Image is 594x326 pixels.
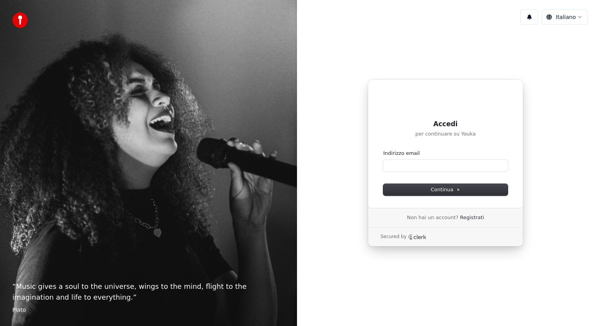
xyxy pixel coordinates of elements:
[381,234,406,240] p: Secured by
[460,214,484,221] a: Registrati
[12,12,28,28] img: youka
[383,150,420,157] label: Indirizzo email
[383,120,508,129] h1: Accedi
[383,130,508,137] p: per continuare su Youka
[383,184,508,196] button: Continua
[408,234,427,240] a: Clerk logo
[12,306,285,314] footer: Plato
[12,281,285,303] p: “ Music gives a soul to the universe, wings to the mind, flight to the imagination and life to ev...
[431,186,460,193] span: Continua
[407,214,458,221] span: Non hai un account?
